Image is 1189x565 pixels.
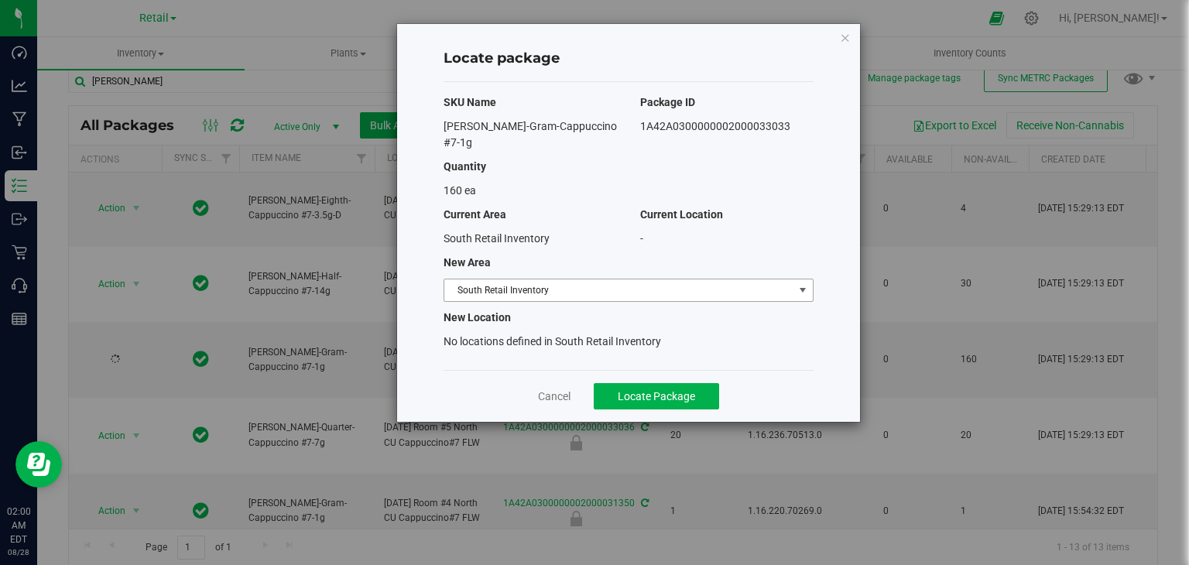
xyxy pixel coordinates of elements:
span: SKU Name [444,96,496,108]
span: select [793,279,812,301]
button: Locate Package [594,383,719,409]
a: Cancel [538,389,571,404]
span: South Retail Inventory [444,279,793,301]
span: [PERSON_NAME]-Gram-Cappuccino #7-1g [444,120,617,149]
h4: Locate package [444,49,814,69]
span: Current Location [640,208,723,221]
span: New Area [444,256,491,269]
span: New Location [444,311,511,324]
span: 1A42A0300000002000033033 [640,120,790,132]
span: Quantity [444,160,486,173]
span: Current Area [444,208,506,221]
span: Package ID [640,96,695,108]
span: 160 ea [444,184,476,197]
iframe: Resource center [15,441,62,488]
span: South Retail Inventory [444,232,550,245]
span: - [640,232,643,245]
span: Locate Package [618,390,695,402]
span: No locations defined in South Retail Inventory [444,335,661,348]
